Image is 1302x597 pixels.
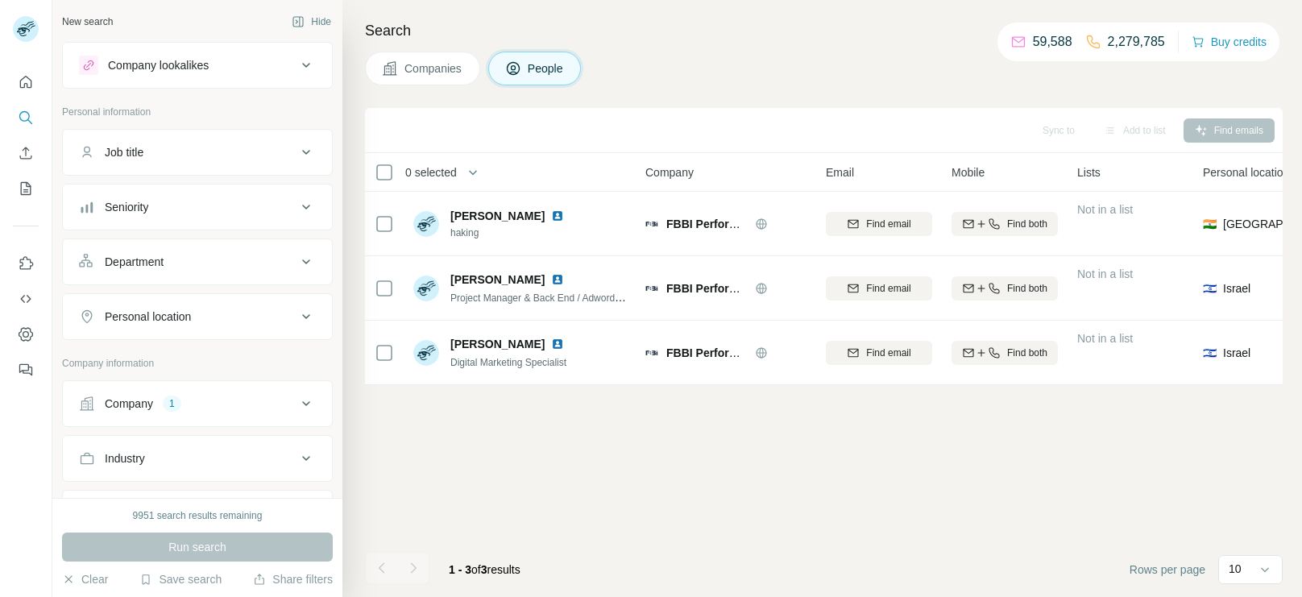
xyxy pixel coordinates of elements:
[666,218,903,230] span: FBBI Performance Online Marketing Agency
[1007,346,1047,360] span: Find both
[450,336,545,352] span: [PERSON_NAME]
[13,68,39,97] button: Quick start
[826,276,932,301] button: Find email
[551,338,564,350] img: LinkedIn logo
[826,341,932,365] button: Find email
[450,291,692,304] span: Project Manager & Back End / Adwords script Developer
[63,133,332,172] button: Job title
[1007,281,1047,296] span: Find both
[1203,216,1217,232] span: 🇮🇳
[450,208,545,224] span: [PERSON_NAME]
[645,218,658,230] img: Logo of FBBI Performance Online Marketing Agency
[13,139,39,168] button: Enrich CSV
[405,164,457,180] span: 0 selected
[866,346,910,360] span: Find email
[450,357,566,368] span: Digital Marketing Specialist
[63,494,332,533] button: HQ location
[62,15,113,29] div: New search
[449,563,471,576] span: 1 - 3
[63,46,332,85] button: Company lookalikes
[645,164,694,180] span: Company
[826,164,854,180] span: Email
[13,320,39,349] button: Dashboard
[666,346,903,359] span: FBBI Performance Online Marketing Agency
[666,282,903,295] span: FBBI Performance Online Marketing Agency
[13,284,39,313] button: Use Surfe API
[1203,345,1217,361] span: 🇮🇱
[1203,164,1289,180] span: Personal location
[450,272,545,288] span: [PERSON_NAME]
[1077,267,1133,280] span: Not in a list
[13,103,39,132] button: Search
[404,60,463,77] span: Companies
[105,450,145,466] div: Industry
[952,164,985,180] span: Mobile
[471,563,481,576] span: of
[105,254,164,270] div: Department
[13,355,39,384] button: Feedback
[1192,31,1267,53] button: Buy credits
[139,571,222,587] button: Save search
[1229,561,1242,577] p: 10
[63,243,332,281] button: Department
[1108,32,1165,52] p: 2,279,785
[645,282,658,295] img: Logo of FBBI Performance Online Marketing Agency
[105,144,143,160] div: Job title
[1007,217,1047,231] span: Find both
[105,309,191,325] div: Personal location
[952,212,1058,236] button: Find both
[1223,345,1250,361] span: Israel
[1130,562,1205,578] span: Rows per page
[1077,203,1133,216] span: Not in a list
[866,281,910,296] span: Find email
[108,57,209,73] div: Company lookalikes
[13,174,39,203] button: My lists
[63,188,332,226] button: Seniority
[952,341,1058,365] button: Find both
[62,571,108,587] button: Clear
[63,384,332,423] button: Company1
[449,563,520,576] span: results
[826,212,932,236] button: Find email
[163,396,181,411] div: 1
[63,297,332,336] button: Personal location
[253,571,333,587] button: Share filters
[133,508,263,523] div: 9951 search results remaining
[413,211,439,237] img: Avatar
[365,19,1283,42] h4: Search
[62,356,333,371] p: Company information
[413,340,439,366] img: Avatar
[63,439,332,478] button: Industry
[481,563,487,576] span: 3
[105,199,148,215] div: Seniority
[1203,280,1217,296] span: 🇮🇱
[1077,332,1133,345] span: Not in a list
[551,273,564,286] img: LinkedIn logo
[551,209,564,222] img: LinkedIn logo
[1223,280,1250,296] span: Israel
[645,346,658,359] img: Logo of FBBI Performance Online Marketing Agency
[13,249,39,278] button: Use Surfe on LinkedIn
[1033,32,1072,52] p: 59,588
[866,217,910,231] span: Find email
[413,276,439,301] img: Avatar
[1077,164,1101,180] span: Lists
[450,226,570,240] span: haking
[280,10,342,34] button: Hide
[528,60,565,77] span: People
[105,396,153,412] div: Company
[952,276,1058,301] button: Find both
[62,105,333,119] p: Personal information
